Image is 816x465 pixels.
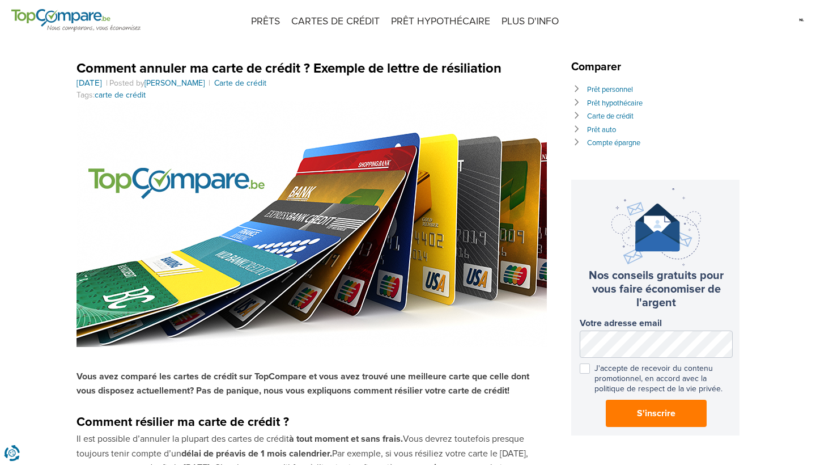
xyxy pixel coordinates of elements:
[637,407,675,420] span: S'inscrire
[76,60,547,77] h1: Comment annuler ma carte de crédit ? Exemple de lettre de résiliation
[587,99,643,108] a: Prêt hypothécaire
[587,138,640,147] a: Compte épargne
[76,101,547,347] img: Résilier votre carte de crédit
[214,78,266,88] a: Carte de crédit
[109,78,207,88] span: Posted by
[580,269,733,310] h3: Nos conseils gratuits pour vous faire économiser de l'argent
[580,318,733,329] label: Votre adresse email
[207,78,212,88] span: |
[144,78,205,88] a: [PERSON_NAME]
[571,60,627,74] span: Comparer
[289,433,403,445] strong: à tout moment et sans frais.
[95,90,146,100] a: carte de crédit
[580,363,733,395] label: J'accepte de recevoir du contenu promotionnel, en accord avec la politique de respect de la vie p...
[587,125,616,134] a: Prêt auto
[587,112,634,121] a: Carte de crédit
[76,60,547,101] header: Tags:
[606,400,707,427] button: S'inscrire
[76,371,529,397] strong: Vous avez comparé les cartes de crédit sur TopCompare et vous avez trouvé une meilleure carte que...
[587,85,633,94] a: Prêt personnel
[76,78,102,88] a: [DATE]
[611,188,701,266] img: newsletter
[104,78,109,88] span: |
[181,448,332,459] strong: délai de préavis de 1 mois calendrier.
[798,11,805,28] img: nl.svg
[76,415,289,430] strong: Comment résilier ma carte de crédit ?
